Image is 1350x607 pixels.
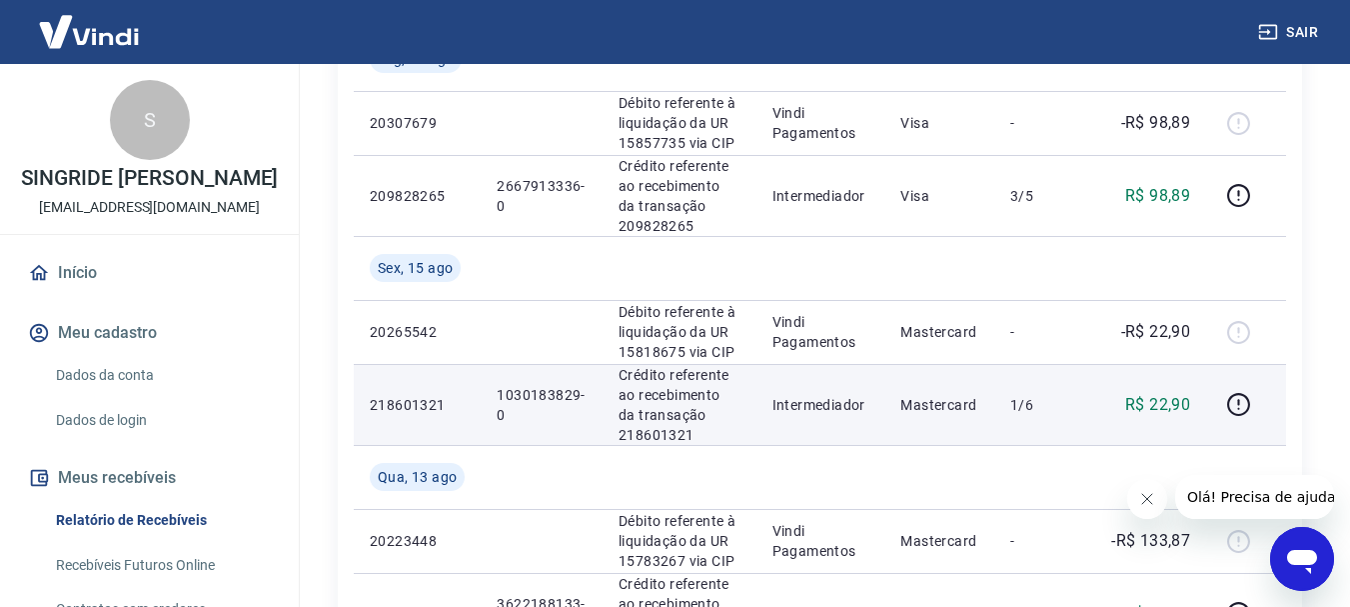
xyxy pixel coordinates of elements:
[1111,529,1190,553] p: -R$ 133,87
[772,103,869,143] p: Vindi Pagamentos
[1125,393,1190,417] p: R$ 22,90
[378,258,453,278] span: Sex, 15 ago
[1010,113,1069,133] p: -
[900,531,978,551] p: Mastercard
[772,312,869,352] p: Vindi Pagamentos
[619,302,740,362] p: Débito referente à liquidação da UR 15818675 via CIP
[21,168,279,189] p: SINGRIDE [PERSON_NAME]
[1010,531,1069,551] p: -
[48,545,275,586] a: Recebíveis Futuros Online
[1121,320,1191,344] p: -R$ 22,90
[900,113,978,133] p: Visa
[24,311,275,355] button: Meu cadastro
[12,14,168,30] span: Olá! Precisa de ajuda?
[900,395,978,415] p: Mastercard
[24,456,275,500] button: Meus recebíveis
[497,385,587,425] p: 1030183829-0
[619,156,740,236] p: Crédito referente ao recebimento da transação 209828265
[772,186,869,206] p: Intermediador
[1121,111,1191,135] p: -R$ 98,89
[1254,14,1326,51] button: Sair
[497,176,587,216] p: 2667913336-0
[772,521,869,561] p: Vindi Pagamentos
[370,186,465,206] p: 209828265
[110,80,190,160] div: S
[900,322,978,342] p: Mastercard
[24,251,275,295] a: Início
[619,511,740,571] p: Débito referente à liquidação da UR 15783267 via CIP
[370,322,465,342] p: 20265542
[1010,322,1069,342] p: -
[48,500,275,541] a: Relatório de Recebíveis
[48,400,275,441] a: Dados de login
[619,365,740,445] p: Crédito referente ao recebimento da transação 218601321
[772,395,869,415] p: Intermediador
[48,355,275,396] a: Dados da conta
[24,1,154,62] img: Vindi
[900,186,978,206] p: Visa
[1270,527,1334,591] iframe: Botão para abrir a janela de mensagens
[370,531,465,551] p: 20223448
[370,395,465,415] p: 218601321
[1010,186,1069,206] p: 3/5
[1125,184,1190,208] p: R$ 98,89
[378,467,457,487] span: Qua, 13 ago
[619,93,740,153] p: Débito referente à liquidação da UR 15857735 via CIP
[1127,479,1167,519] iframe: Fechar mensagem
[1175,475,1334,519] iframe: Mensagem da empresa
[1010,395,1069,415] p: 1/6
[370,113,465,133] p: 20307679
[39,197,260,218] p: [EMAIL_ADDRESS][DOMAIN_NAME]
